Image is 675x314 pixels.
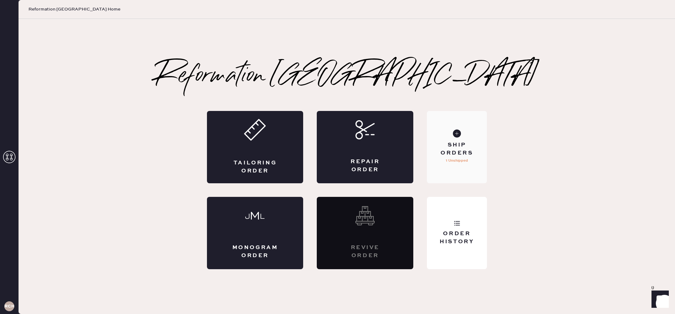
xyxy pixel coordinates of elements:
p: 1 Unshipped [446,157,468,164]
span: Reformation [GEOGRAPHIC_DATA] Home [28,6,120,12]
div: Interested? Contact us at care@hemster.co [317,197,413,269]
div: Revive order [342,244,389,259]
div: Repair Order [342,158,389,173]
h3: RCHA [4,304,14,308]
h2: Reformation [GEOGRAPHIC_DATA] [156,64,538,89]
div: Order History [432,230,482,245]
div: Ship Orders [432,141,482,157]
iframe: Front Chat [646,286,672,313]
div: Monogram Order [232,244,279,259]
div: Tailoring Order [232,159,279,175]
